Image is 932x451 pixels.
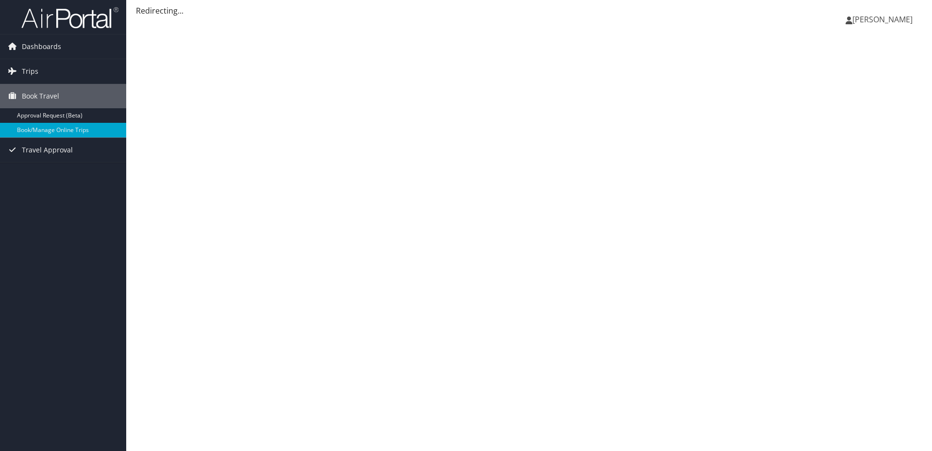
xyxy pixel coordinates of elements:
[22,59,38,84] span: Trips
[22,84,59,108] span: Book Travel
[846,5,922,34] a: [PERSON_NAME]
[21,6,118,29] img: airportal-logo.png
[136,5,922,17] div: Redirecting...
[22,34,61,59] span: Dashboards
[22,138,73,162] span: Travel Approval
[852,14,913,25] span: [PERSON_NAME]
